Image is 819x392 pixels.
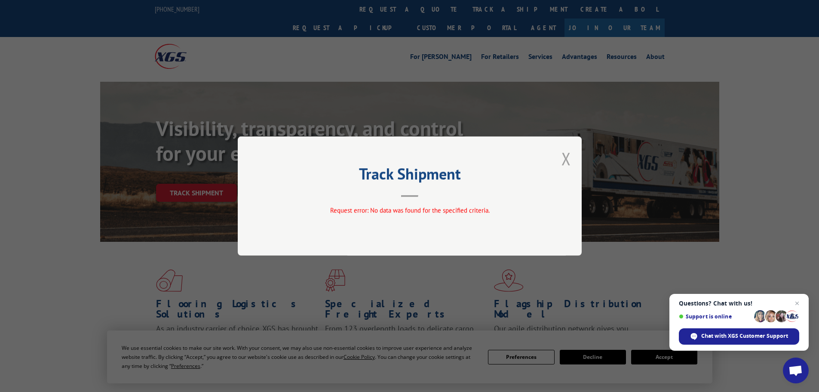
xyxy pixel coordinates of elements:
span: Request error: No data was found for the specified criteria. [330,206,489,214]
span: Chat with XGS Customer Support [701,332,788,340]
div: Chat with XGS Customer Support [679,328,799,345]
h2: Track Shipment [281,168,539,184]
button: Close modal [561,147,571,170]
span: Close chat [792,298,802,309]
span: Support is online [679,313,751,320]
div: Open chat [783,358,809,383]
span: Questions? Chat with us! [679,300,799,307]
